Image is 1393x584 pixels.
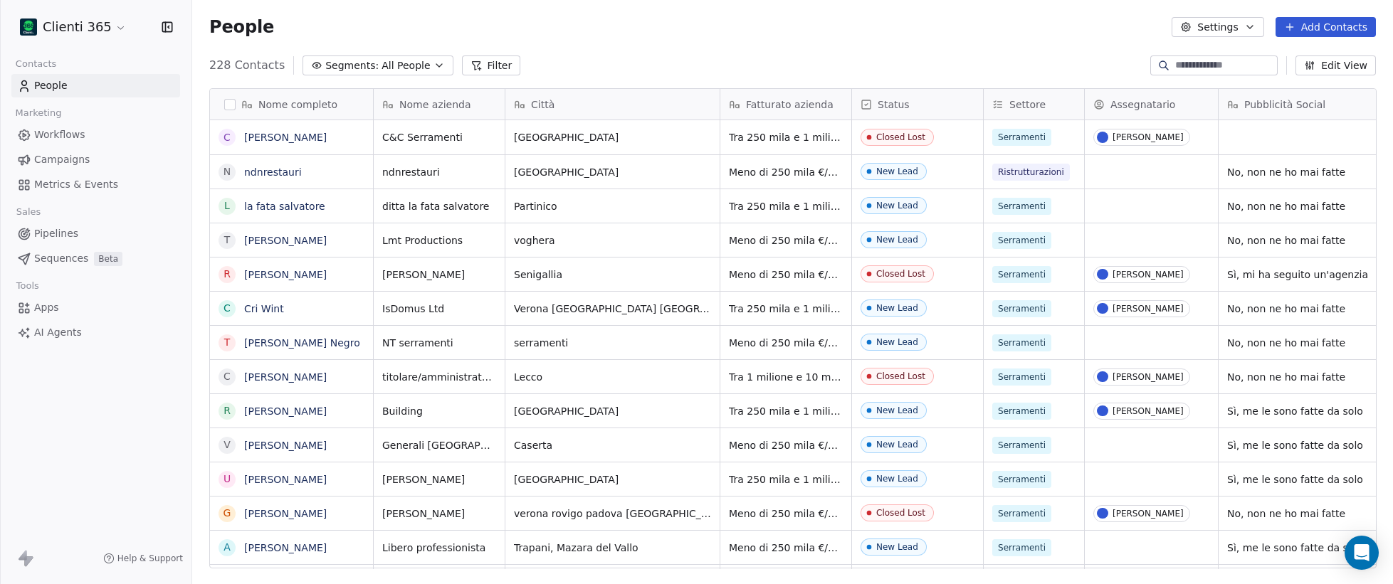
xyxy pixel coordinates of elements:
[244,166,302,178] a: ndnrestauri
[720,89,851,120] div: Fatturato azienda
[878,97,910,112] span: Status
[1276,17,1376,37] button: Add Contacts
[992,266,1051,283] span: Serramenti
[224,335,231,350] div: T
[729,267,843,282] span: Meno di 250 mila €/anno
[729,472,843,487] span: Tra 250 mila e 1 milione €/anno
[1227,302,1386,316] span: No, non ne ho mai fatte
[1085,89,1218,120] div: Assegnatario
[852,89,983,120] div: Status
[34,152,90,167] span: Campaigns
[514,404,711,418] span: [GEOGRAPHIC_DATA]
[992,232,1051,249] span: Serramenti
[34,300,59,315] span: Apps
[992,300,1051,317] span: Serramenti
[224,369,231,384] div: C
[1227,541,1386,555] span: Sì, me le sono fatte da solo
[224,130,231,145] div: C
[992,164,1070,181] span: Ristrutturazioni
[34,177,118,192] span: Metrics & Events
[11,74,180,97] a: People
[514,267,711,282] span: Senigallia
[876,440,918,450] div: New Lead
[43,18,112,36] span: Clienti 365
[382,130,496,144] span: C&C Serramenti
[34,325,82,340] span: AI Agents
[244,337,360,349] a: [PERSON_NAME] Negro
[876,132,925,142] div: Closed Lost
[224,233,231,248] div: T
[514,302,711,316] span: Verona [GEOGRAPHIC_DATA] [GEOGRAPHIC_DATA] [GEOGRAPHIC_DATA] [GEOGRAPHIC_DATA]
[210,89,373,120] div: Nome completo
[1113,270,1184,280] div: [PERSON_NAME]
[244,542,327,553] a: [PERSON_NAME]
[729,506,843,521] span: Meno di 250 mila €/anno
[382,370,496,384] span: titolare/amministratore presso All-ser
[876,542,918,552] div: New Lead
[244,371,327,383] a: [PERSON_NAME]
[514,370,711,384] span: Lecco
[325,58,379,73] span: Segments:
[103,553,183,564] a: Help & Support
[399,97,471,112] span: Nome azienda
[992,539,1051,556] span: Serramenti
[729,370,843,384] span: Tra 1 milione e 10 milioni €/anno
[244,440,327,451] a: [PERSON_NAME]
[9,102,68,124] span: Marketing
[984,89,1084,120] div: Settore
[34,226,78,241] span: Pipelines
[514,165,711,179] span: [GEOGRAPHIC_DATA]
[1227,472,1386,487] span: Sì, me le sono fatte da solo
[258,97,337,112] span: Nome completo
[382,541,496,555] span: Libero professionista
[1345,536,1379,570] div: Open Intercom Messenger
[1227,267,1386,282] span: Sì, mi ha seguito un'agenzia
[876,201,918,211] div: New Lead
[514,541,711,555] span: Trapani, Mazara del Vallo
[1227,370,1386,384] span: No, non ne ho mai fatte
[11,247,180,270] a: SequencesBeta
[1244,97,1325,112] span: Pubblicità Social
[1227,506,1386,521] span: No, non ne ho mai fatte
[244,269,327,280] a: [PERSON_NAME]
[244,235,327,246] a: [PERSON_NAME]
[244,508,327,519] a: [PERSON_NAME]
[1113,372,1184,382] div: [PERSON_NAME]
[514,472,711,487] span: [GEOGRAPHIC_DATA]
[244,201,325,212] a: la fata salvatore
[876,235,918,245] div: New Lead
[244,405,327,417] a: [PERSON_NAME]
[224,540,231,555] div: A
[1227,404,1386,418] span: Sì, me le sono fatte da solo
[514,438,711,452] span: Caserta
[1227,199,1386,213] span: No, non ne ho mai fatte
[382,302,496,316] span: IsDomus Ltd
[374,89,505,120] div: Nome azienda
[729,541,843,555] span: Meno di 250 mila €/anno
[1227,165,1386,179] span: No, non ne ho mai fatte
[11,173,180,196] a: Metrics & Events
[94,252,122,266] span: Beta
[992,471,1051,488] span: Serramenti
[876,474,918,484] div: New Lead
[729,336,843,350] span: Meno di 250 mila €/anno
[514,336,711,350] span: serramenti
[992,437,1051,454] span: Serramenti
[117,553,183,564] span: Help & Support
[1172,17,1263,37] button: Settings
[1227,233,1386,248] span: No, non ne ho mai fatte
[224,437,231,452] div: V
[729,199,843,213] span: Tra 250 mila e 1 milione €/anno
[729,302,843,316] span: Tra 250 mila e 1 milione €/anno
[382,233,496,248] span: Lmt Productions
[729,438,843,452] span: Meno di 250 mila €/anno
[244,474,327,485] a: [PERSON_NAME]
[1009,97,1046,112] span: Settore
[382,58,430,73] span: All People
[244,132,327,143] a: [PERSON_NAME]
[876,405,918,415] div: New Lead
[514,199,711,213] span: Partinico
[1113,406,1184,416] div: [PERSON_NAME]
[17,15,130,39] button: Clienti 365
[992,334,1051,351] span: Serramenti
